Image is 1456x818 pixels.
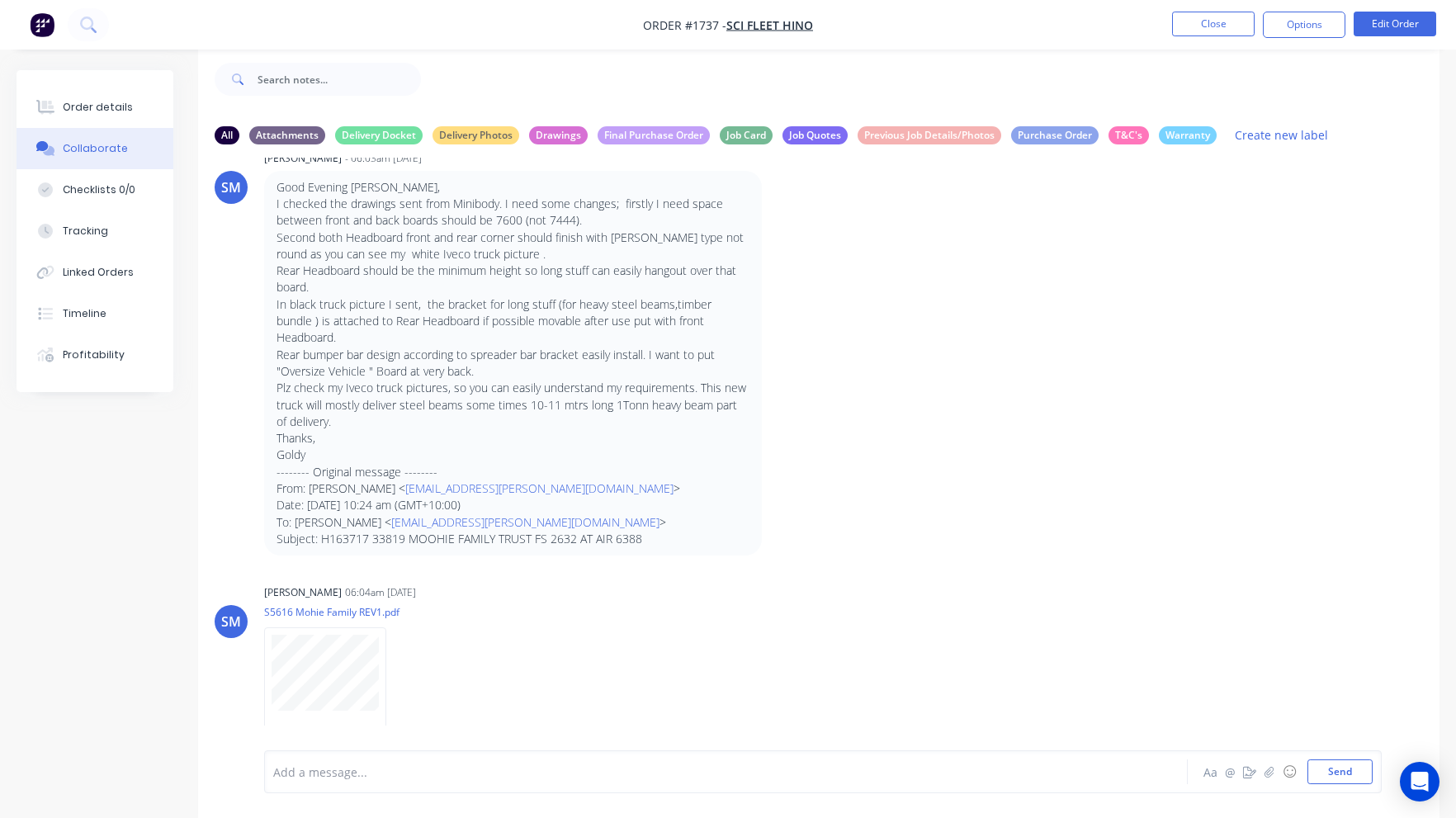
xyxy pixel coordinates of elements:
span: Order #1737 - [643,17,726,33]
p: Date: [DATE] 10:24 am (GMT+10:00) [277,497,749,513]
div: Job Card [720,126,773,144]
div: T&C's [1109,126,1149,144]
p: In black truck picture I sent, the bracket for long stuff (for heavy steel beams,timber bundle ) ... [277,296,749,347]
button: Send [1307,759,1373,784]
button: Timeline [17,293,173,334]
div: 06:04am [DATE] [345,585,416,600]
div: Order details [63,100,133,115]
button: Close [1172,12,1255,36]
p: S5616 Mohie Family REV1.pdf [264,605,403,619]
button: Options [1263,12,1345,38]
button: Create new label [1227,124,1337,146]
p: Second both Headboard front and rear corner should finish with [PERSON_NAME] type not round as yo... [277,229,749,263]
img: Factory [30,12,54,37]
p: Rear bumper bar design according to spreader bar bracket easily install. I want to put "Oversize ... [277,347,749,381]
button: Profitability [17,334,173,376]
div: SM [221,612,241,631]
a: [EMAIL_ADDRESS][PERSON_NAME][DOMAIN_NAME] [391,514,659,530]
p: Subject: H163717 33819 MOOHIE FAMILY TRUST FS 2632 AT AIR 6388 [277,531,749,547]
input: Search notes... [258,63,421,96]
div: Open Intercom Messenger [1400,762,1439,801]
div: SM [221,177,241,197]
button: Aa [1200,762,1220,782]
div: Checklists 0/0 [63,182,135,197]
div: All [215,126,239,144]
button: ☺ [1279,762,1299,782]
button: Collaborate [17,128,173,169]
p: Good Evening [PERSON_NAME], [277,179,749,196]
div: Profitability [63,348,125,362]
div: - 06:03am [DATE] [345,151,422,166]
div: Purchase Order [1011,126,1099,144]
p: From: [PERSON_NAME] < > [277,480,749,497]
div: Tracking [63,224,108,239]
p: I checked the drawings sent from Minibody. I need some changes; firstly I need space between fron... [277,196,749,229]
div: Delivery Docket [335,126,423,144]
p: Goldy [277,447,749,463]
div: Job Quotes [782,126,848,144]
button: Edit Order [1354,12,1436,36]
button: Tracking [17,210,173,252]
div: Collaborate [63,141,128,156]
button: Checklists 0/0 [17,169,173,210]
button: Order details [17,87,173,128]
button: Linked Orders [17,252,173,293]
div: Previous Job Details/Photos [858,126,1001,144]
p: Plz check my Iveco truck pictures, so you can easily understand my requirements. This new truck w... [277,380,749,430]
p: -------- Original message -------- [277,464,749,480]
div: Final Purchase Order [598,126,710,144]
a: Sci Fleet Hino [726,17,813,33]
div: Linked Orders [63,265,134,280]
div: [PERSON_NAME] [264,585,342,600]
div: Warranty [1159,126,1217,144]
p: Thanks, [277,430,749,447]
div: Attachments [249,126,325,144]
div: Delivery Photos [433,126,519,144]
button: @ [1220,762,1240,782]
p: To: [PERSON_NAME] < > [277,514,749,531]
div: [PERSON_NAME] [264,151,342,166]
a: [EMAIL_ADDRESS][PERSON_NAME][DOMAIN_NAME] [405,480,674,496]
div: Drawings [529,126,588,144]
div: Timeline [63,306,106,321]
p: Rear Headboard should be the minimum height so long stuff can easily hangout over that board. [277,262,749,296]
